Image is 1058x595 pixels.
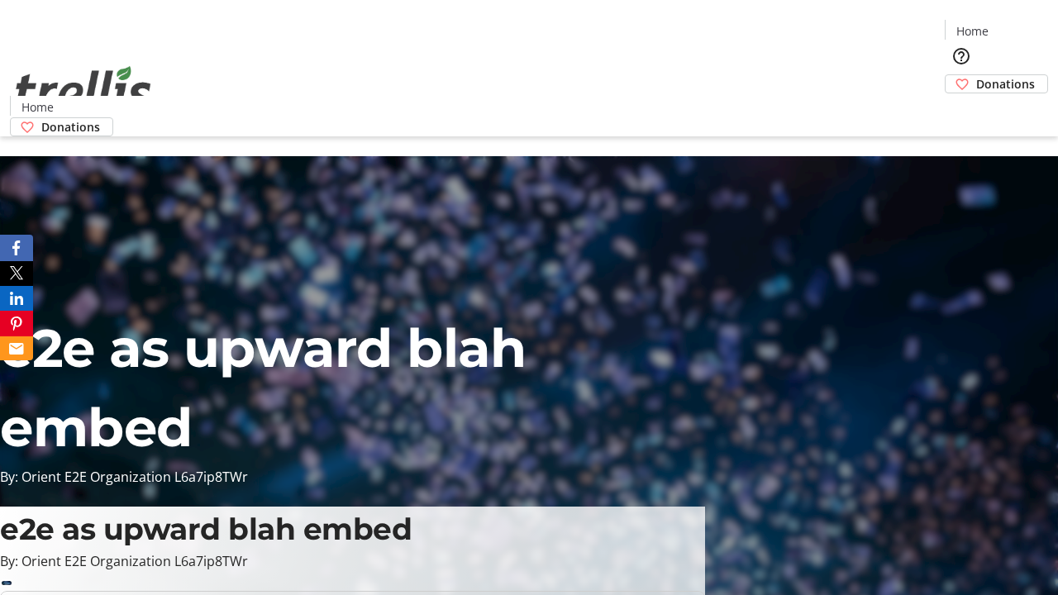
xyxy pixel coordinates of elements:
[946,22,998,40] a: Home
[945,40,978,73] button: Help
[21,98,54,116] span: Home
[945,93,978,126] button: Cart
[10,48,157,131] img: Orient E2E Organization L6a7ip8TWr's Logo
[956,22,989,40] span: Home
[41,118,100,136] span: Donations
[945,74,1048,93] a: Donations
[10,117,113,136] a: Donations
[11,98,64,116] a: Home
[976,75,1035,93] span: Donations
